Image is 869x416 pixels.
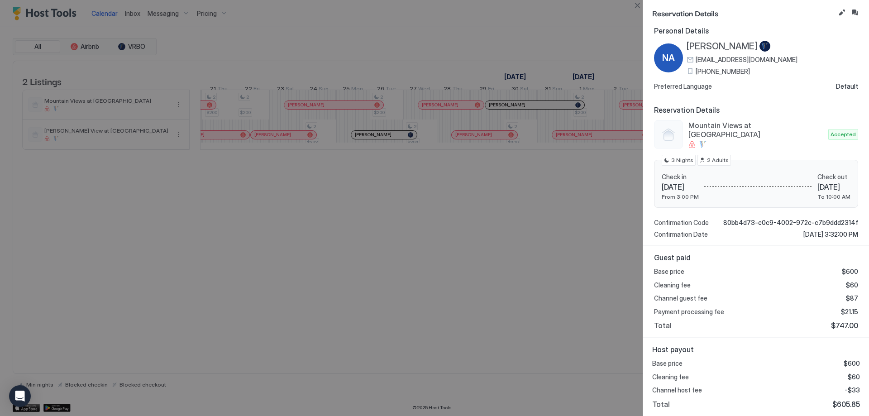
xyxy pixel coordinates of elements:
span: [DATE] [817,182,850,191]
span: Accepted [831,130,856,139]
span: Channel host fee [652,386,702,394]
button: Edit reservation [836,7,847,18]
span: Total [654,321,672,330]
div: Open Intercom Messenger [9,385,31,407]
span: [EMAIL_ADDRESS][DOMAIN_NAME] [696,56,797,64]
span: Base price [652,359,683,368]
span: Confirmation Code [654,219,709,227]
span: 3 Nights [671,156,693,164]
span: $87 [846,294,858,302]
span: Total [652,400,670,409]
span: $600 [842,268,858,276]
span: [DATE] 3:32:00 PM [803,230,858,239]
span: [DATE] [662,182,699,191]
span: Host payout [652,345,860,354]
span: Preferred Language [654,82,712,91]
span: NA [662,51,675,65]
span: $600 [844,359,860,368]
span: Confirmation Date [654,230,708,239]
span: Default [836,82,858,91]
span: [PERSON_NAME] [687,41,758,52]
span: Check in [662,173,699,181]
span: Base price [654,268,684,276]
span: $605.85 [832,400,860,409]
span: Cleaning fee [652,373,689,381]
span: Mountain Views at [GEOGRAPHIC_DATA] [688,121,825,139]
span: 80bb4d73-c0c9-4002-972c-c7b9ddd2314f [723,219,858,227]
span: $60 [846,281,858,289]
span: Reservation Details [654,105,858,115]
span: -$33 [845,386,860,394]
span: $747.00 [831,321,858,330]
span: 2 Adults [707,156,729,164]
span: Payment processing fee [654,308,724,316]
button: Inbox [849,7,860,18]
span: To 10:00 AM [817,193,850,200]
span: Check out [817,173,850,181]
span: Cleaning fee [654,281,691,289]
span: Channel guest fee [654,294,707,302]
span: Personal Details [654,26,858,35]
span: From 3:00 PM [662,193,699,200]
span: Guest paid [654,253,858,262]
span: $60 [848,373,860,381]
span: Reservation Details [652,7,835,19]
span: $21.15 [841,308,858,316]
span: [PHONE_NUMBER] [696,67,750,76]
